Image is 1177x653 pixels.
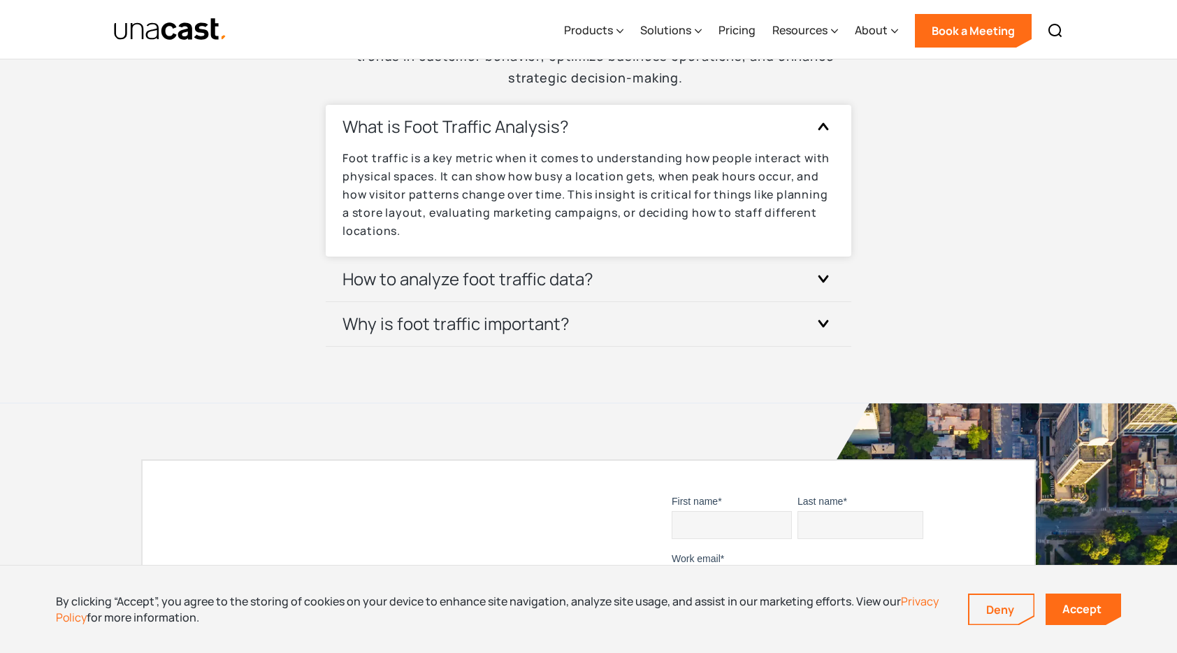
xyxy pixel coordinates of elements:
[855,2,898,59] div: About
[772,2,838,59] div: Resources
[797,496,843,507] span: Last name
[56,594,939,624] a: Privacy Policy
[342,313,570,335] h3: Why is foot traffic important?
[342,115,569,138] h3: What is Foot Traffic Analysis?
[56,594,947,625] div: By clicking “Accept”, you agree to the storing of cookies on your device to enhance site navigati...
[855,22,888,38] div: About
[113,17,227,42] img: Unacast text logo
[969,595,1034,624] a: Deny
[719,2,756,59] a: Pricing
[640,2,702,59] div: Solutions
[640,22,691,38] div: Solutions
[342,149,835,240] p: Foot traffic is a key metric when it comes to understanding how people interact with physical spa...
[1047,22,1064,39] img: Search icon
[564,2,623,59] div: Products
[915,14,1032,48] a: Book a Meeting
[564,22,613,38] div: Products
[113,17,227,42] a: home
[342,268,593,290] h3: How to analyze foot traffic data?
[672,553,721,564] span: Work email
[1046,594,1121,625] a: Accept
[672,496,718,507] span: First name
[772,22,828,38] div: Resources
